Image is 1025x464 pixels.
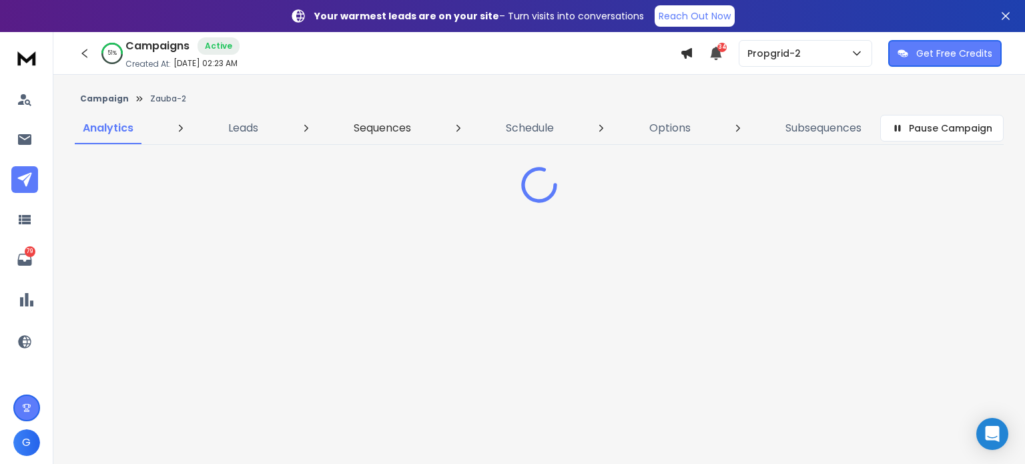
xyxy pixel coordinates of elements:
[649,120,691,136] p: Options
[880,115,1004,142] button: Pause Campaign
[125,59,171,69] p: Created At:
[220,112,266,144] a: Leads
[75,112,141,144] a: Analytics
[916,47,992,60] p: Get Free Credits
[785,120,862,136] p: Subsequences
[777,112,870,144] a: Subsequences
[659,9,731,23] p: Reach Out Now
[976,418,1008,450] div: Open Intercom Messenger
[107,49,117,57] p: 51 %
[150,93,186,104] p: Zauba-2
[25,246,35,257] p: 79
[13,429,40,456] button: G
[314,9,644,23] p: – Turn visits into conversations
[888,40,1002,67] button: Get Free Credits
[83,120,133,136] p: Analytics
[125,38,190,54] h1: Campaigns
[314,9,499,23] strong: Your warmest leads are on your site
[346,112,419,144] a: Sequences
[655,5,735,27] a: Reach Out Now
[354,120,411,136] p: Sequences
[641,112,699,144] a: Options
[506,120,554,136] p: Schedule
[174,58,238,69] p: [DATE] 02:23 AM
[228,120,258,136] p: Leads
[13,45,40,70] img: logo
[198,37,240,55] div: Active
[747,47,806,60] p: Propgrid-2
[498,112,562,144] a: Schedule
[80,93,129,104] button: Campaign
[11,246,38,273] a: 79
[717,43,727,52] span: 34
